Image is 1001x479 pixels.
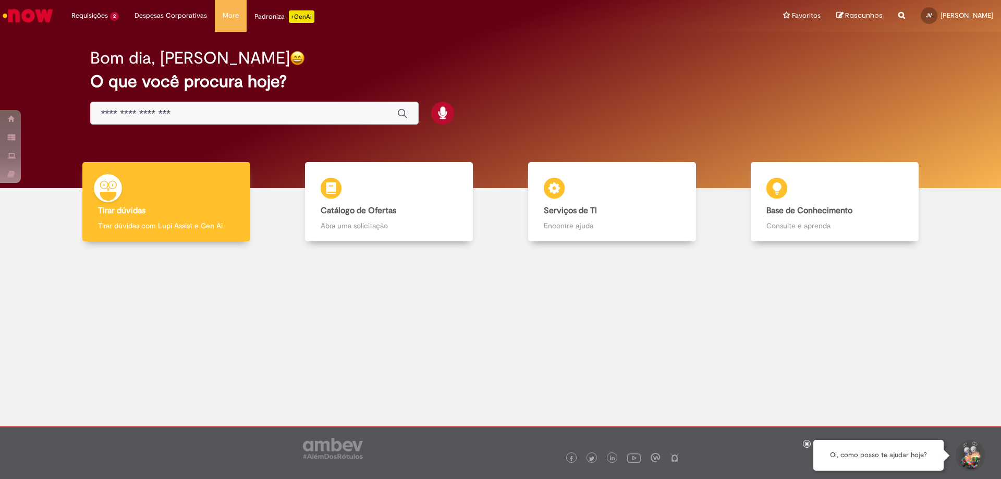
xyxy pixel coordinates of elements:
p: +GenAi [289,10,314,23]
div: Oi, como posso te ajudar hoje? [813,440,944,471]
a: Serviços de TI Encontre ajuda [500,162,724,242]
img: ServiceNow [1,5,55,26]
b: Base de Conhecimento [766,205,852,216]
b: Catálogo de Ofertas [321,205,396,216]
img: logo_footer_naosei.png [670,453,679,462]
p: Encontre ajuda [544,220,680,231]
a: Tirar dúvidas Tirar dúvidas com Lupi Assist e Gen Ai [55,162,278,242]
img: logo_footer_youtube.png [627,451,641,464]
img: logo_footer_ambev_rotulo_gray.png [303,438,363,459]
p: Abra uma solicitação [321,220,457,231]
img: logo_footer_workplace.png [651,453,660,462]
span: More [223,10,239,21]
a: Catálogo de Ofertas Abra uma solicitação [278,162,501,242]
p: Consulte e aprenda [766,220,903,231]
span: Rascunhos [845,10,883,20]
span: Favoritos [792,10,821,21]
h2: O que você procura hoje? [90,72,911,91]
div: Padroniza [254,10,314,23]
p: Tirar dúvidas com Lupi Assist e Gen Ai [98,220,235,231]
a: Rascunhos [836,11,883,21]
span: Despesas Corporativas [135,10,207,21]
img: logo_footer_twitter.png [589,456,594,461]
b: Tirar dúvidas [98,205,145,216]
img: logo_footer_facebook.png [569,456,574,461]
span: JV [926,12,932,19]
span: [PERSON_NAME] [941,11,993,20]
button: Iniciar Conversa de Suporte [954,440,985,471]
b: Serviços de TI [544,205,597,216]
span: 2 [110,12,119,21]
img: happy-face.png [290,51,305,66]
a: Base de Conhecimento Consulte e aprenda [724,162,947,242]
h2: Bom dia, [PERSON_NAME] [90,49,290,67]
span: Requisições [71,10,108,21]
img: logo_footer_linkedin.png [610,456,615,462]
